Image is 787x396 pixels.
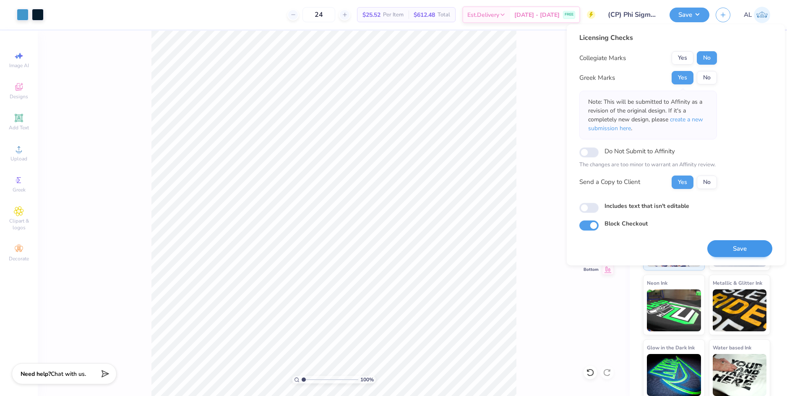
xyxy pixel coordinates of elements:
[383,10,404,19] span: Per Item
[697,51,717,65] button: No
[514,10,560,19] span: [DATE] - [DATE]
[647,354,701,396] img: Glow in the Dark Ink
[672,71,693,84] button: Yes
[697,176,717,189] button: No
[10,93,28,100] span: Designs
[605,219,648,228] label: Block Checkout
[647,278,667,287] span: Neon Ink
[670,8,709,22] button: Save
[579,53,626,63] div: Collegiate Marks
[579,73,615,83] div: Greek Marks
[707,240,772,257] button: Save
[672,176,693,189] button: Yes
[21,370,51,378] strong: Need help?
[672,51,693,65] button: Yes
[744,7,770,23] a: AL
[360,376,374,383] span: 100 %
[754,7,770,23] img: Alyzza Lydia Mae Sobrino
[602,6,663,23] input: Untitled Design
[713,343,751,352] span: Water based Ink
[584,267,599,273] span: Bottom
[414,10,435,19] span: $612.48
[605,202,689,210] label: Includes text that isn't editable
[565,12,573,18] span: FREE
[579,33,717,43] div: Licensing Checks
[744,10,752,20] span: AL
[579,177,640,187] div: Send a Copy to Client
[713,278,762,287] span: Metallic & Glitter Ink
[579,161,717,169] p: The changes are too minor to warrant an Affinity review.
[697,71,717,84] button: No
[302,7,335,22] input: – –
[362,10,380,19] span: $25.52
[9,255,29,262] span: Decorate
[4,218,34,231] span: Clipart & logos
[605,146,675,157] label: Do Not Submit to Affinity
[51,370,86,378] span: Chat with us.
[467,10,499,19] span: Est. Delivery
[713,289,767,331] img: Metallic & Glitter Ink
[9,124,29,131] span: Add Text
[713,354,767,396] img: Water based Ink
[647,289,701,331] img: Neon Ink
[13,186,26,193] span: Greek
[647,343,695,352] span: Glow in the Dark Ink
[9,62,29,69] span: Image AI
[438,10,450,19] span: Total
[10,155,27,162] span: Upload
[588,97,708,133] p: Note: This will be submitted to Affinity as a revision of the original design. If it's a complete...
